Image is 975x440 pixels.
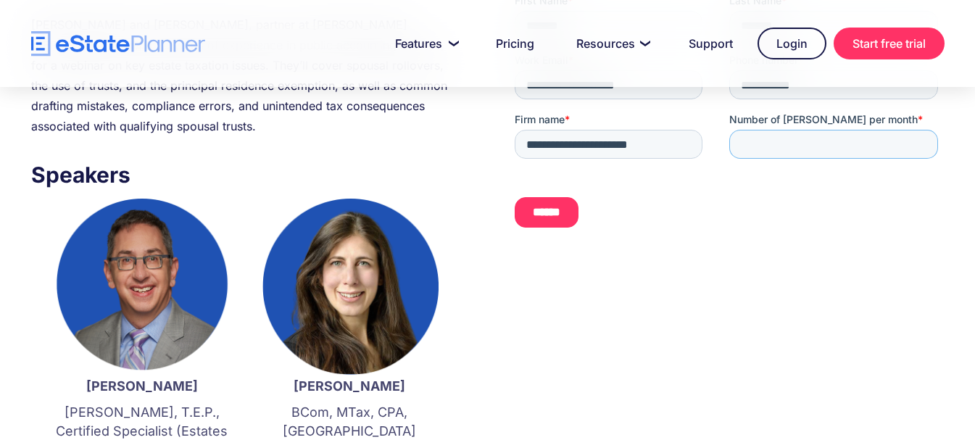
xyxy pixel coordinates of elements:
[31,31,205,57] a: home
[559,29,664,58] a: Resources
[31,158,460,191] h3: Speakers
[671,29,750,58] a: Support
[478,29,552,58] a: Pricing
[758,28,826,59] a: Login
[834,28,945,59] a: Start free trial
[86,378,198,394] strong: [PERSON_NAME]
[294,378,405,394] strong: [PERSON_NAME]
[378,29,471,58] a: Features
